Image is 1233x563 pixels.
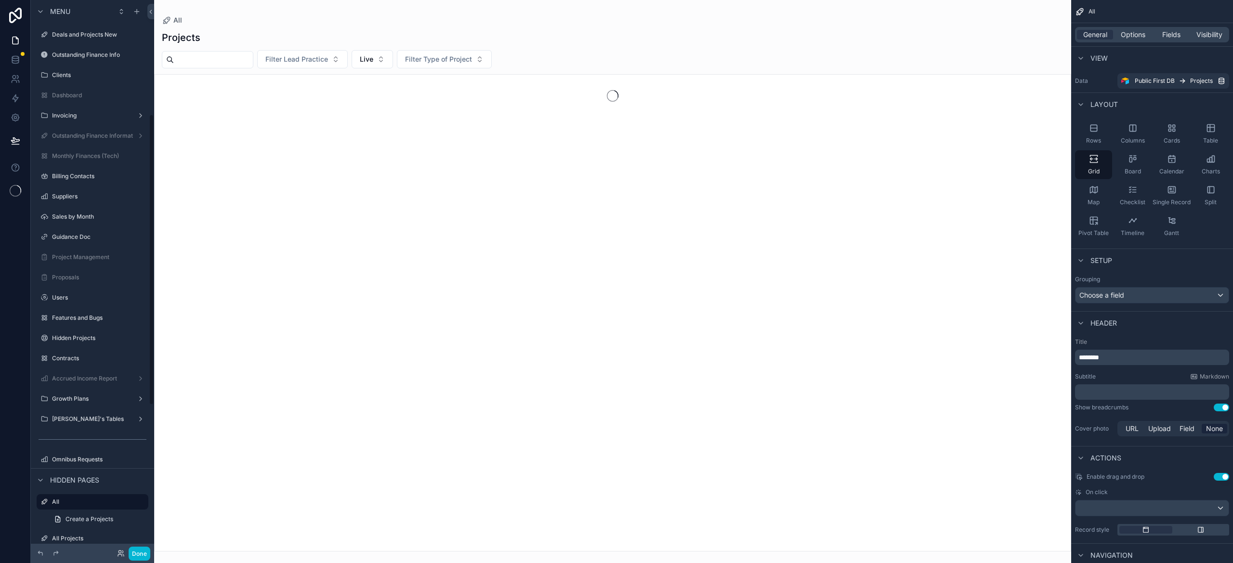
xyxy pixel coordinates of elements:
[1075,275,1100,283] label: Grouping
[1087,473,1144,481] span: Enable drag and drop
[37,148,148,164] a: Monthly Finances (Tech)
[52,294,146,301] label: Users
[37,351,148,366] a: Contracts
[1075,181,1112,210] button: Map
[1075,119,1112,148] button: Rows
[1090,100,1118,109] span: Layout
[52,456,146,463] label: Omnibus Requests
[1075,287,1229,303] button: Choose a field
[1086,137,1101,144] span: Rows
[1075,212,1112,241] button: Pivot Table
[52,375,133,382] label: Accrued Income Report
[1075,150,1112,179] button: Grid
[37,88,148,103] a: Dashboard
[37,330,148,346] a: Hidden Projects
[1180,424,1194,433] span: Field
[1090,53,1108,63] span: View
[1075,384,1229,400] div: scrollable content
[1083,30,1107,39] span: General
[1088,168,1100,175] span: Grid
[37,108,148,123] a: Invoicing
[1190,373,1229,380] a: Markdown
[37,47,148,63] a: Outstanding Finance Info
[52,31,146,39] label: Deals and Projects New
[52,92,146,99] label: Dashboard
[1075,404,1128,411] div: Show breadcrumbs
[66,515,113,523] span: Create a Projects
[37,391,148,406] a: Growth Plans
[1090,318,1117,328] span: Header
[52,314,146,322] label: Features and Bugs
[50,475,99,485] span: Hidden pages
[52,233,146,241] label: Guidance Doc
[1202,168,1220,175] span: Charts
[37,27,148,42] a: Deals and Projects New
[52,253,146,261] label: Project Management
[1153,212,1190,241] button: Gantt
[37,128,148,144] a: Outstanding Finance Information (Education)
[1153,198,1191,206] span: Single Record
[1135,77,1175,85] span: Public First DB
[52,152,146,160] label: Monthly Finances (Tech)
[1086,488,1108,496] span: On click
[1114,212,1151,241] button: Timeline
[37,531,148,546] a: All Projects
[1114,150,1151,179] button: Board
[1121,30,1145,39] span: Options
[52,193,146,200] label: Suppliers
[1090,256,1112,265] span: Setup
[37,371,148,386] a: Accrued Income Report
[37,310,148,326] a: Features and Bugs
[1078,229,1109,237] span: Pivot Table
[1196,30,1222,39] span: Visibility
[1192,150,1229,179] button: Charts
[52,395,133,403] label: Growth Plans
[1164,137,1180,144] span: Cards
[1162,30,1181,39] span: Fields
[1200,373,1229,380] span: Markdown
[1079,291,1124,299] span: Choose a field
[48,511,148,527] a: Create a Projects
[50,7,70,16] span: Menu
[1159,168,1184,175] span: Calendar
[52,132,173,140] label: Outstanding Finance Information (Education)
[37,67,148,83] a: Clients
[52,51,146,59] label: Outstanding Finance Info
[1206,424,1223,433] span: None
[1153,181,1190,210] button: Single Record
[52,71,146,79] label: Clients
[1148,424,1171,433] span: Upload
[1075,425,1114,432] label: Cover photo
[37,169,148,184] a: Billing Contacts
[1117,73,1229,89] a: Public First DBProjects
[1126,424,1139,433] span: URL
[1192,119,1229,148] button: Table
[1192,181,1229,210] button: Split
[52,535,146,542] label: All Projects
[52,498,143,506] label: All
[52,274,146,281] label: Proposals
[1153,119,1190,148] button: Cards
[1075,526,1114,534] label: Record style
[1203,137,1218,144] span: Table
[1088,198,1100,206] span: Map
[1075,350,1229,365] div: scrollable content
[37,290,148,305] a: Users
[37,411,148,427] a: [PERSON_NAME]'s Tables
[52,213,146,221] label: Sales by Month
[37,452,148,467] a: Omnibus Requests
[37,249,148,265] a: Project Management
[1114,181,1151,210] button: Checklist
[52,112,133,119] label: Invoicing
[37,209,148,224] a: Sales by Month
[1120,198,1145,206] span: Checklist
[37,494,148,510] a: All
[1190,77,1213,85] span: Projects
[52,354,146,362] label: Contracts
[1164,229,1179,237] span: Gantt
[1089,8,1095,15] span: All
[129,547,150,561] button: Done
[52,415,133,423] label: [PERSON_NAME]'s Tables
[1121,77,1129,85] img: Airtable Logo
[1121,229,1144,237] span: Timeline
